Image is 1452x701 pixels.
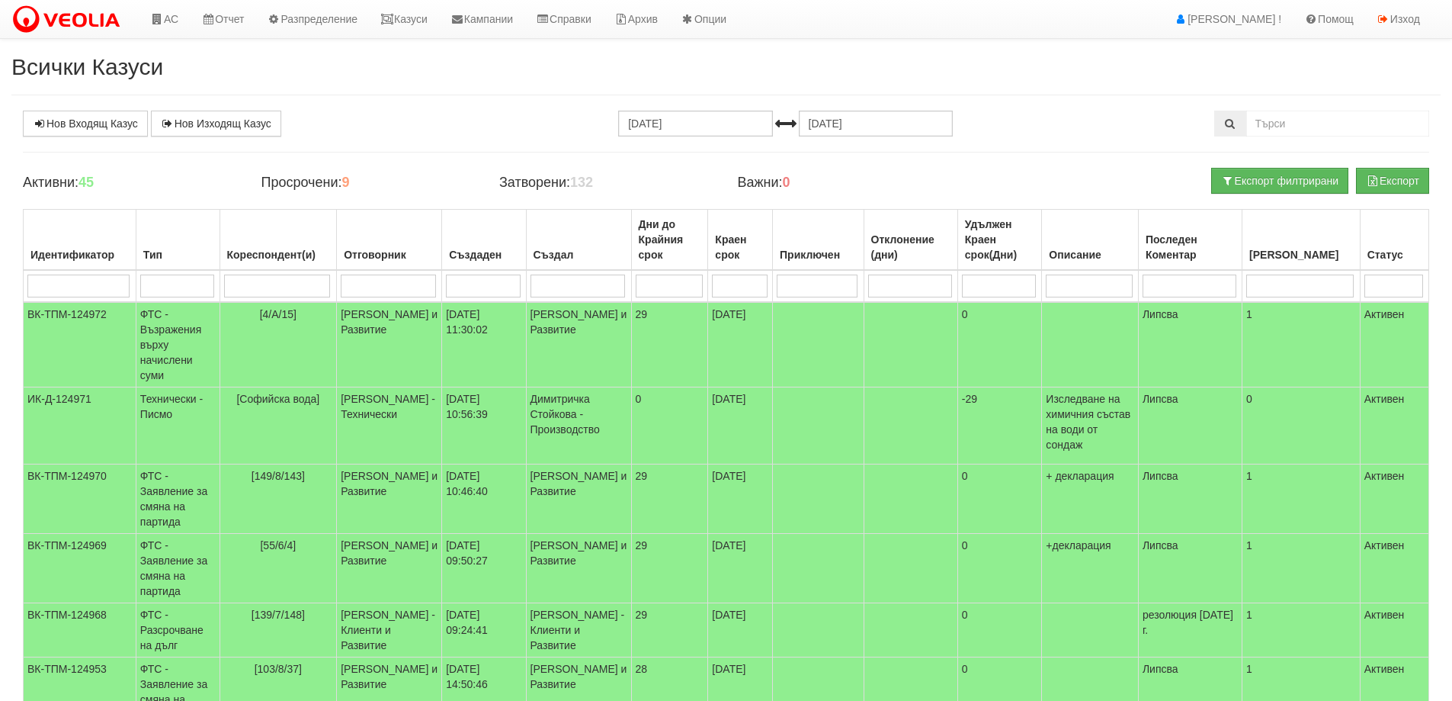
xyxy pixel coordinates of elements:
[261,175,476,191] h4: Просрочени:
[499,175,714,191] h4: Затворени:
[712,229,768,265] div: Краен срок
[957,534,1042,603] td: 0
[636,393,642,405] span: 0
[1246,244,1356,265] div: [PERSON_NAME]
[1046,538,1134,553] p: +декларация
[337,465,442,534] td: [PERSON_NAME] и Развитие
[1242,302,1361,387] td: 1
[957,210,1042,271] th: Удължен Краен срок(Дни): No sort applied, activate to apply an ascending sort
[1246,111,1429,137] input: Търсене по Идентификатор, Бл/Вх/Ап, Тип, Описание, Моб. Номер, Имейл, Файл, Коментар,
[1046,391,1134,452] p: Изследване на химичния състав на води от сондаж
[24,210,136,271] th: Идентификатор: No sort applied, activate to apply an ascending sort
[442,603,526,658] td: [DATE] 09:24:41
[236,393,319,405] span: [Софийска вода]
[526,603,631,658] td: [PERSON_NAME] - Клиенти и Развитие
[1360,387,1428,465] td: Активен
[957,465,1042,534] td: 0
[570,175,593,190] b: 132
[23,175,238,191] h4: Активни:
[446,244,521,265] div: Създаден
[1143,470,1178,482] span: Липсва
[708,302,773,387] td: [DATE]
[1242,603,1361,658] td: 1
[442,210,526,271] th: Създаден: No sort applied, activate to apply an ascending sort
[777,244,859,265] div: Приключен
[136,210,220,271] th: Тип: No sort applied, activate to apply an ascending sort
[337,302,442,387] td: [PERSON_NAME] и Развитие
[23,111,148,137] a: Нов Входящ Казус
[337,603,442,658] td: [PERSON_NAME] - Клиенти и Развитие
[1143,539,1178,551] span: Липсва
[24,603,136,658] td: ВК-ТПМ-124968
[636,214,704,265] div: Дни до Крайния срок
[1046,468,1134,484] p: + декларация
[24,465,136,534] td: ВК-ТПМ-124970
[737,175,952,191] h4: Важни:
[136,387,220,465] td: Технически - Писмо
[773,210,864,271] th: Приключен: No sort applied, activate to apply an ascending sort
[1143,308,1178,320] span: Липсва
[24,387,136,465] td: ИК-Д-124971
[526,210,631,271] th: Създал: No sort applied, activate to apply an ascending sort
[1138,210,1242,271] th: Последен Коментар: No sort applied, activate to apply an ascending sort
[341,244,438,265] div: Отговорник
[1242,387,1361,465] td: 0
[24,534,136,603] td: ВК-ТПМ-124969
[337,210,442,271] th: Отговорник: No sort applied, activate to apply an ascending sort
[136,534,220,603] td: ФТС - Заявление за смяна на партида
[136,603,220,658] td: ФТС - Разсрочване на дълг
[530,244,627,265] div: Създал
[136,302,220,387] td: ФТС - Възражения върху начислени суми
[1360,534,1428,603] td: Активен
[708,534,773,603] td: [DATE]
[11,54,1441,79] h2: Всички Казуси
[1360,210,1428,271] th: Статус: No sort applied, activate to apply an ascending sort
[442,534,526,603] td: [DATE] 09:50:27
[783,175,790,190] b: 0
[636,539,648,551] span: 29
[957,603,1042,658] td: 0
[136,465,220,534] td: ФТС - Заявление за смяна на партида
[526,387,631,465] td: Димитричка Стойкова - Производство
[1360,302,1428,387] td: Активен
[1242,465,1361,534] td: 1
[962,214,1038,265] div: Удължен Краен срок(Дни)
[864,210,957,271] th: Отклонение (дни): No sort applied, activate to apply an ascending sort
[1211,168,1348,194] button: Експорт филтрирани
[260,539,296,551] span: [55/6/4]
[337,387,442,465] td: [PERSON_NAME] - Технически
[79,175,94,190] b: 45
[1143,663,1178,675] span: Липсва
[140,244,216,265] div: Тип
[526,302,631,387] td: [PERSON_NAME] и Развитие
[1360,603,1428,658] td: Активен
[341,175,349,190] b: 9
[1360,465,1428,534] td: Активен
[151,111,281,137] a: Нов Изходящ Казус
[255,663,302,675] span: [103/8/37]
[636,663,648,675] span: 28
[708,210,773,271] th: Краен срок: No sort applied, activate to apply an ascending sort
[1046,244,1134,265] div: Описание
[1356,168,1429,194] button: Експорт
[708,465,773,534] td: [DATE]
[1143,229,1238,265] div: Последен Коментар
[1042,210,1139,271] th: Описание: No sort applied, activate to apply an ascending sort
[957,387,1042,465] td: -29
[252,470,305,482] span: [149/8/143]
[220,210,337,271] th: Кореспондент(и): No sort applied, activate to apply an ascending sort
[24,302,136,387] td: ВК-ТПМ-124972
[708,603,773,658] td: [DATE]
[1242,534,1361,603] td: 1
[260,308,296,320] span: [4/А/15]
[708,387,773,465] td: [DATE]
[636,308,648,320] span: 29
[1143,609,1233,636] span: резолюция [DATE] г.
[442,302,526,387] td: [DATE] 11:30:02
[957,302,1042,387] td: 0
[526,534,631,603] td: [PERSON_NAME] и Развитие
[526,465,631,534] td: [PERSON_NAME] и Развитие
[224,244,333,265] div: Кореспондент(и)
[1143,393,1178,405] span: Липсва
[636,470,648,482] span: 29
